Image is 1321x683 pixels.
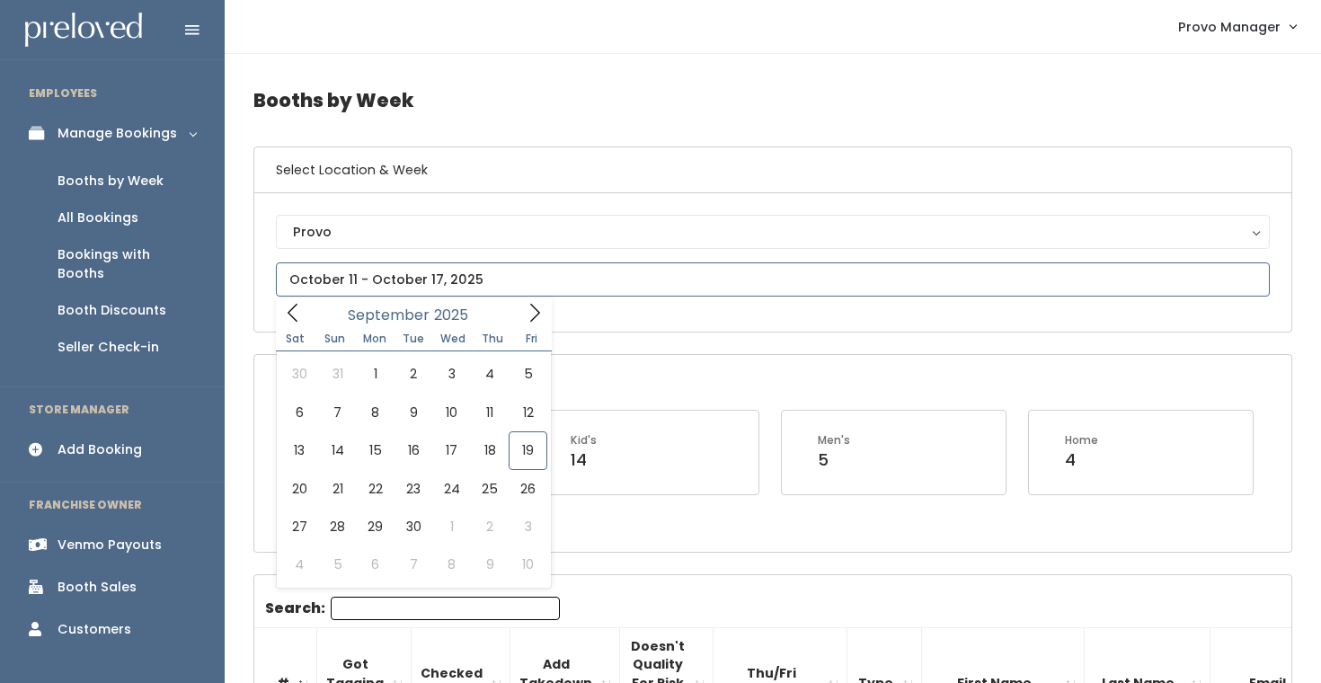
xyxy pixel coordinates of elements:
[318,470,356,508] span: September 21, 2025
[58,301,166,320] div: Booth Discounts
[280,355,318,393] span: August 30, 2025
[509,394,546,431] span: September 12, 2025
[571,432,597,448] div: Kid's
[818,432,850,448] div: Men's
[1065,448,1098,472] div: 4
[433,333,473,344] span: Wed
[315,333,355,344] span: Sun
[357,394,395,431] span: September 8, 2025
[280,394,318,431] span: September 6, 2025
[25,13,142,48] img: preloved logo
[348,308,430,323] span: September
[293,222,1253,242] div: Provo
[509,470,546,508] span: September 26, 2025
[58,620,131,639] div: Customers
[357,508,395,546] span: September 29, 2025
[818,448,850,472] div: 5
[509,355,546,393] span: September 5, 2025
[471,470,509,508] span: September 25, 2025
[357,470,395,508] span: September 22, 2025
[276,215,1270,249] button: Provo
[318,355,356,393] span: August 31, 2025
[471,431,509,469] span: September 18, 2025
[395,546,432,583] span: October 7, 2025
[433,508,471,546] span: October 1, 2025
[254,147,1291,193] h6: Select Location & Week
[473,333,512,344] span: Thu
[1065,432,1098,448] div: Home
[395,355,432,393] span: September 2, 2025
[395,431,432,469] span: September 16, 2025
[58,245,196,283] div: Bookings with Booths
[357,355,395,393] span: September 1, 2025
[280,470,318,508] span: September 20, 2025
[276,333,315,344] span: Sat
[471,546,509,583] span: October 9, 2025
[395,470,432,508] span: September 23, 2025
[280,508,318,546] span: September 27, 2025
[58,536,162,554] div: Venmo Payouts
[58,440,142,459] div: Add Booking
[357,546,395,583] span: October 6, 2025
[253,75,1292,125] h4: Booths by Week
[357,431,395,469] span: September 15, 2025
[471,394,509,431] span: September 11, 2025
[395,508,432,546] span: September 30, 2025
[265,597,560,620] label: Search:
[58,124,177,143] div: Manage Bookings
[433,394,471,431] span: September 10, 2025
[58,578,137,597] div: Booth Sales
[430,304,483,326] input: Year
[395,394,432,431] span: September 9, 2025
[571,448,597,472] div: 14
[318,508,356,546] span: September 28, 2025
[509,431,546,469] span: September 19, 2025
[394,333,433,344] span: Tue
[58,338,159,357] div: Seller Check-in
[318,546,356,583] span: October 5, 2025
[471,508,509,546] span: October 2, 2025
[509,546,546,583] span: October 10, 2025
[471,355,509,393] span: September 4, 2025
[280,431,318,469] span: September 13, 2025
[318,394,356,431] span: September 7, 2025
[509,508,546,546] span: October 3, 2025
[58,172,164,191] div: Booths by Week
[433,470,471,508] span: September 24, 2025
[331,597,560,620] input: Search:
[433,546,471,583] span: October 8, 2025
[512,333,552,344] span: Fri
[276,262,1270,297] input: October 11 - October 17, 2025
[1178,17,1281,37] span: Provo Manager
[280,546,318,583] span: October 4, 2025
[355,333,395,344] span: Mon
[1160,7,1314,46] a: Provo Manager
[433,355,471,393] span: September 3, 2025
[318,431,356,469] span: September 14, 2025
[433,431,471,469] span: September 17, 2025
[58,208,138,227] div: All Bookings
